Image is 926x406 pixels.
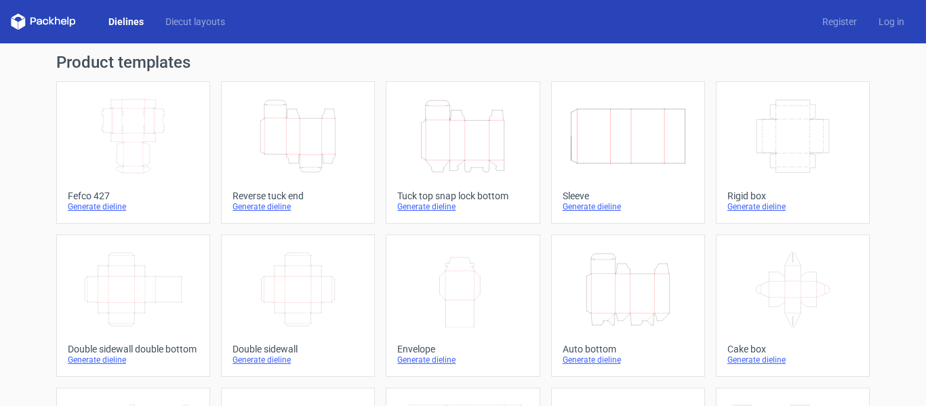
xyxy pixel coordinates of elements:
div: Generate dieline [727,354,858,365]
div: Auto bottom [563,344,693,354]
a: Log in [868,15,915,28]
div: Generate dieline [68,354,199,365]
a: Diecut layouts [155,15,236,28]
div: Generate dieline [233,354,363,365]
div: Sleeve [563,190,693,201]
a: Reverse tuck endGenerate dieline [221,81,375,224]
div: Double sidewall double bottom [68,344,199,354]
h1: Product templates [56,54,870,70]
a: SleeveGenerate dieline [551,81,705,224]
a: EnvelopeGenerate dieline [386,235,540,377]
a: Fefco 427Generate dieline [56,81,210,224]
a: Double sidewallGenerate dieline [221,235,375,377]
a: Rigid boxGenerate dieline [716,81,870,224]
div: Generate dieline [563,354,693,365]
div: Envelope [397,344,528,354]
div: Generate dieline [68,201,199,212]
div: Reverse tuck end [233,190,363,201]
div: Double sidewall [233,344,363,354]
div: Fefco 427 [68,190,199,201]
div: Generate dieline [233,201,363,212]
a: Auto bottomGenerate dieline [551,235,705,377]
a: Cake boxGenerate dieline [716,235,870,377]
div: Generate dieline [727,201,858,212]
a: Register [811,15,868,28]
a: Tuck top snap lock bottomGenerate dieline [386,81,540,224]
div: Generate dieline [563,201,693,212]
div: Generate dieline [397,201,528,212]
div: Tuck top snap lock bottom [397,190,528,201]
div: Cake box [727,344,858,354]
a: Dielines [98,15,155,28]
div: Generate dieline [397,354,528,365]
div: Rigid box [727,190,858,201]
a: Double sidewall double bottomGenerate dieline [56,235,210,377]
